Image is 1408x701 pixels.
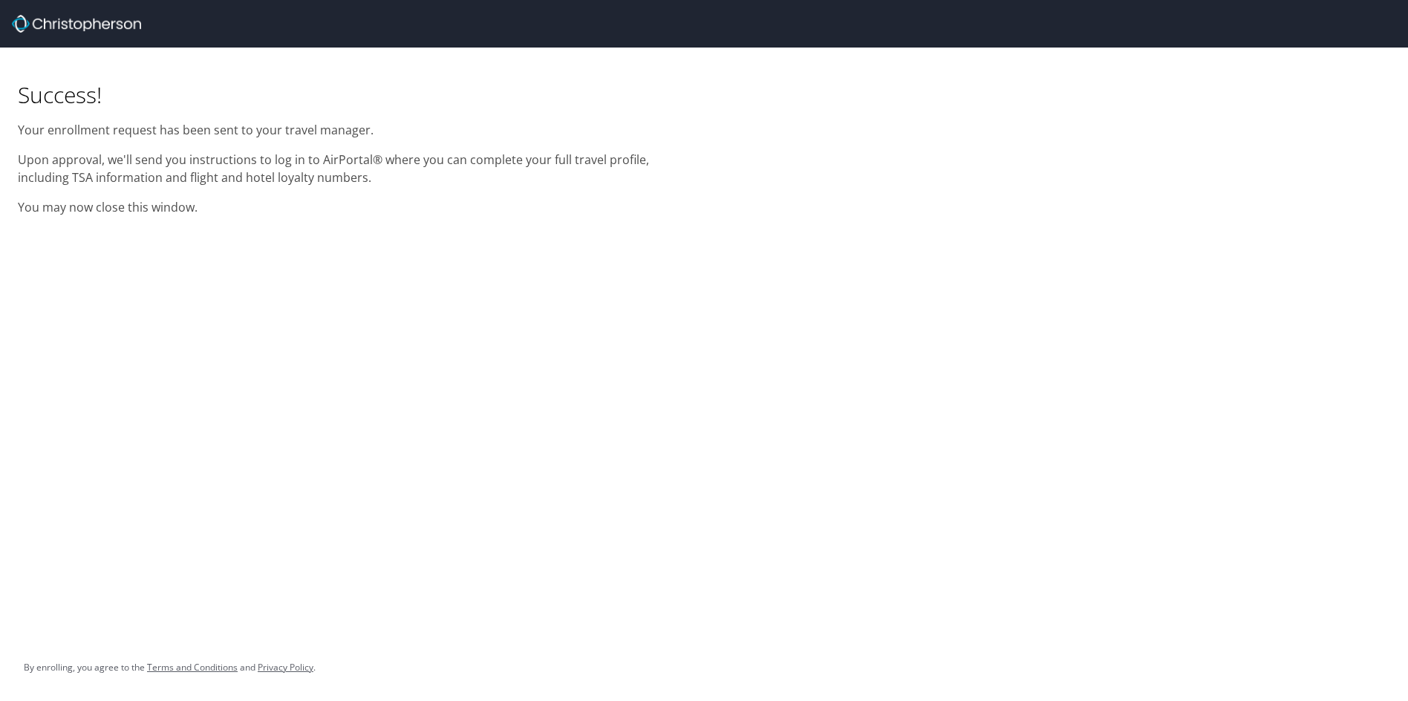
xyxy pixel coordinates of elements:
h1: Success! [18,80,686,109]
p: Upon approval, we'll send you instructions to log in to AirPortal® where you can complete your fu... [18,151,686,186]
a: Terms and Conditions [147,661,238,674]
p: You may now close this window. [18,198,686,216]
img: cbt logo [12,15,141,33]
a: Privacy Policy [258,661,313,674]
div: By enrolling, you agree to the and . [24,649,316,686]
p: Your enrollment request has been sent to your travel manager. [18,121,686,139]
